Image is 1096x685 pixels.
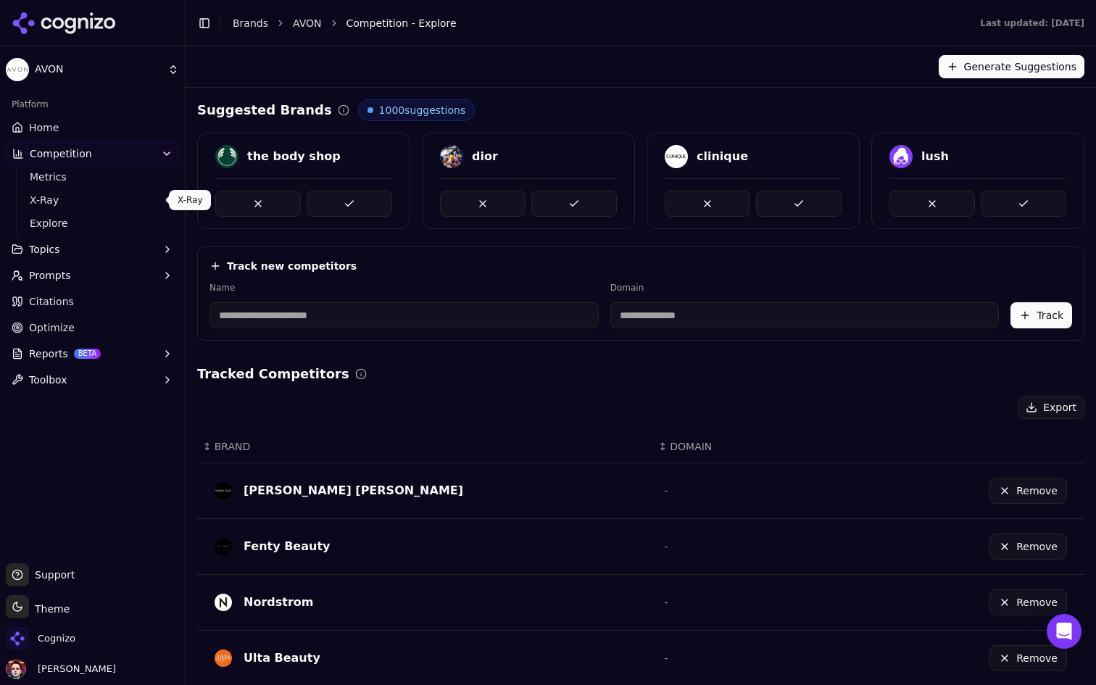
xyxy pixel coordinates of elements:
div: ↕BRAND [203,439,647,454]
span: BETA [74,349,101,359]
button: Remove [989,589,1067,615]
div: the body shop [247,148,341,165]
img: Cognizo [6,627,29,650]
span: - [665,597,668,608]
button: Open organization switcher [6,627,75,650]
span: Competition [30,146,92,161]
a: Explore [24,213,162,233]
button: Remove [989,645,1067,671]
a: Home [6,116,179,139]
img: lush [889,145,913,168]
a: Brands [233,17,268,29]
button: Remove [989,534,1067,560]
a: Citations [6,290,179,313]
button: Toolbox [6,368,179,391]
button: Open user button [6,659,116,679]
span: Theme [29,603,70,615]
div: Fenty Beauty [244,538,330,555]
span: Reports [29,346,68,361]
div: lush [921,148,949,165]
div: Open Intercom Messenger [1047,614,1082,649]
img: AVON [6,58,29,81]
div: dior [472,148,498,165]
span: Competition - Explore [346,16,457,30]
span: Support [29,568,75,582]
a: Optimize [6,316,179,339]
h2: Suggested Brands [197,100,332,120]
span: Metrics [30,170,156,184]
button: Generate Suggestions [939,55,1084,78]
button: Remove [989,478,1067,504]
label: Name [209,282,599,294]
div: clinique [697,148,748,165]
span: Toolbox [29,373,67,387]
span: Explore [30,216,156,231]
span: - [665,485,668,497]
div: Ulta Beauty [244,649,320,667]
span: DOMAIN [670,439,712,454]
img: clinique [665,145,688,168]
a: Metrics [24,167,162,187]
button: Track [1010,302,1072,328]
button: Topics [6,238,179,261]
span: Citations [29,294,74,309]
span: 1000 suggestions [379,103,466,117]
span: BRAND [215,439,251,454]
p: X-Ray [178,194,202,206]
span: AVON [35,63,162,76]
div: Last updated: [DATE] [980,17,1084,29]
h2: Tracked Competitors [197,364,349,384]
button: Prompts [6,264,179,287]
img: the body shop [215,145,238,168]
span: Topics [29,242,60,257]
label: Domain [610,282,1000,294]
span: Prompts [29,268,71,283]
button: Export [1018,396,1084,419]
a: AVON [293,16,322,30]
nav: breadcrumb [233,16,951,30]
img: fenty beauty [215,538,232,555]
img: ulta beauty [215,649,232,667]
div: Nordstrom [244,594,313,611]
th: DOMAIN [653,431,845,463]
span: Home [29,120,59,135]
div: [PERSON_NAME] [PERSON_NAME] [244,482,463,499]
h4: Track new competitors [227,259,357,273]
span: Cognizo [38,632,75,645]
span: [PERSON_NAME] [32,663,116,676]
img: Nordstrom [215,594,232,611]
div: Platform [6,93,179,116]
th: BRAND [197,431,653,463]
button: Competition [6,142,179,165]
a: X-Ray [24,190,162,210]
img: dior [440,145,463,168]
img: Mary Kay [215,482,232,499]
div: ↕DOMAIN [659,439,839,454]
span: Optimize [29,320,75,335]
button: ReportsBETA [6,342,179,365]
span: - [665,541,668,552]
span: X-Ray [30,193,156,207]
span: - [665,652,668,664]
img: Deniz Ozcan [6,659,26,679]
